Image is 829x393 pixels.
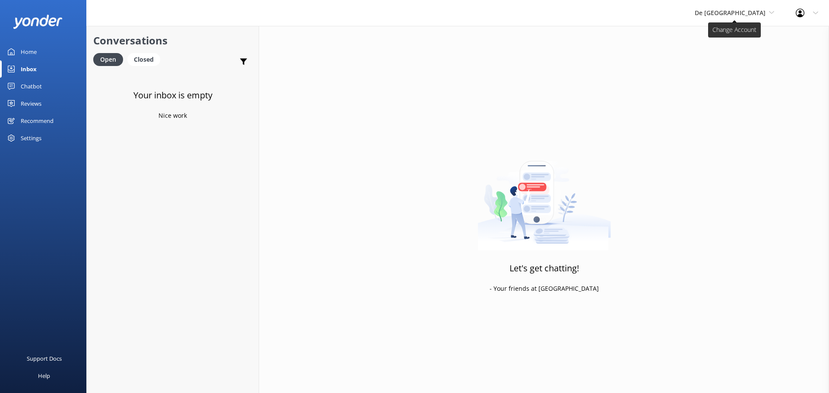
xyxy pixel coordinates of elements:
p: Nice work [158,111,187,120]
div: Home [21,43,37,60]
div: Settings [21,129,41,147]
img: artwork of a man stealing a conversation from at giant smartphone [478,143,611,251]
div: Closed [127,53,160,66]
h2: Conversations [93,32,252,49]
div: Reviews [21,95,41,112]
div: Recommend [21,112,54,129]
h3: Let's get chatting! [509,261,579,275]
span: De [GEOGRAPHIC_DATA] [695,9,766,17]
a: Open [93,54,127,64]
h3: Your inbox is empty [133,88,212,102]
div: Inbox [21,60,37,78]
div: Chatbot [21,78,42,95]
a: Closed [127,54,165,64]
div: Open [93,53,123,66]
img: yonder-white-logo.png [13,15,63,29]
p: - Your friends at [GEOGRAPHIC_DATA] [490,284,599,293]
div: Support Docs [27,350,62,367]
div: Help [38,367,50,384]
